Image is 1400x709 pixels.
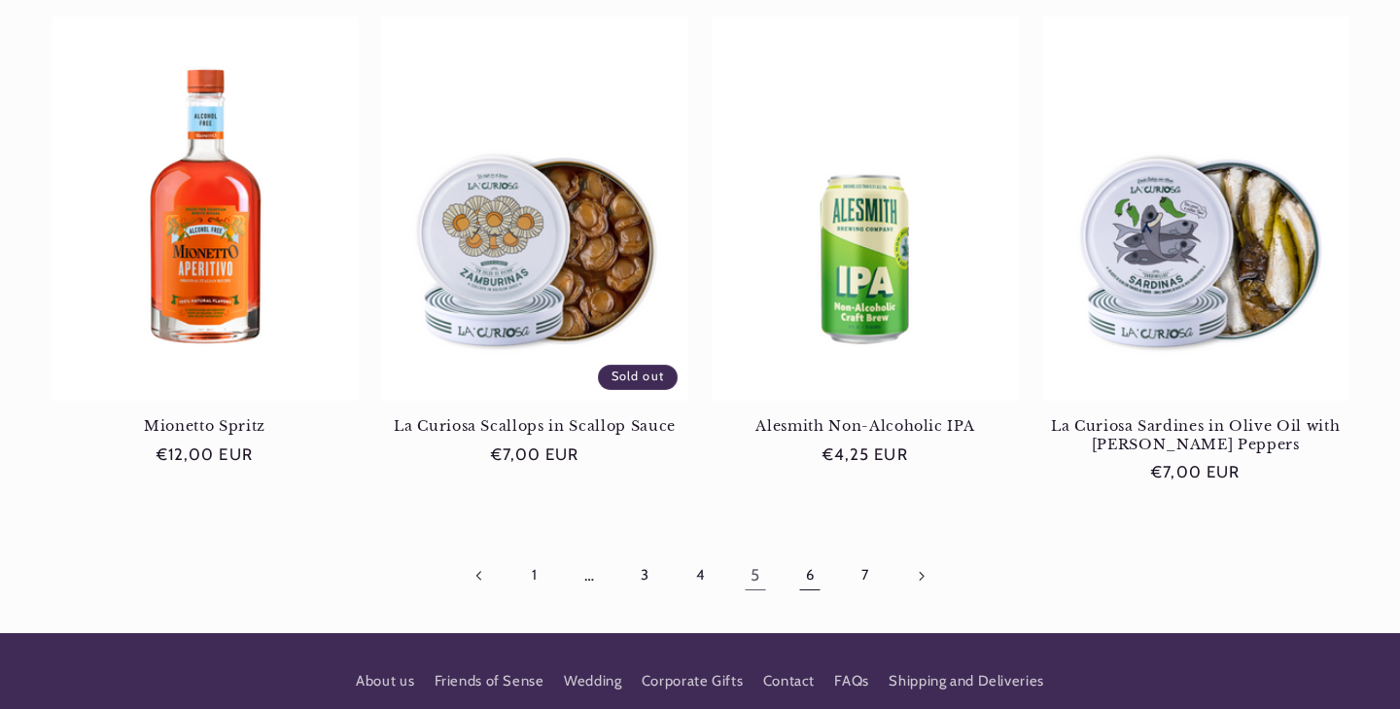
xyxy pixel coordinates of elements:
[889,664,1044,699] a: Shipping and Deliveries
[568,553,612,598] span: …
[622,553,667,598] a: Page 3
[52,417,359,435] a: Mionetto Spritz
[1042,417,1349,453] a: La Curiosa Sardines in Olive Oil with [PERSON_NAME] Peppers
[381,417,688,435] a: La Curiosa Scallops in Scallop Sauce
[356,669,414,699] a: About us
[712,417,1019,435] a: Alesmith Non-Alcoholic IPA
[733,553,778,598] a: Page 5
[642,664,743,699] a: Corporate Gifts
[898,553,943,598] a: Next page
[763,664,815,699] a: Contact
[457,553,502,598] a: Previous page
[512,553,557,598] a: Page 1
[52,553,1349,598] nav: Pagination
[435,664,544,699] a: Friends of Sense
[564,664,621,699] a: Wedding
[787,553,832,598] a: Page 6
[834,664,869,699] a: FAQs
[843,553,888,598] a: Page 7
[678,553,722,598] a: Page 4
